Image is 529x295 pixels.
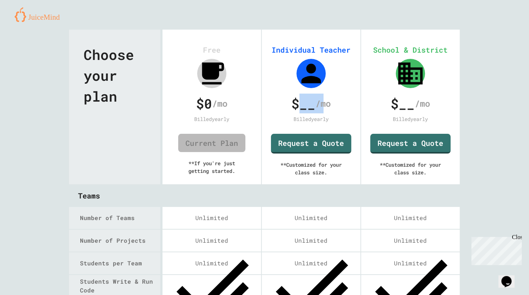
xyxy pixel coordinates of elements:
div: Teams [69,185,460,207]
span: $ __ [291,94,315,113]
div: Unlimited [262,207,360,229]
div: Unlimited [361,230,460,251]
div: Choose your plan [69,30,160,184]
span: $ 0 [196,94,212,113]
div: Unlimited [262,230,360,251]
div: ** Customized for your class size. [269,154,353,184]
div: Unlimited [162,230,261,251]
div: School & District [368,44,452,55]
div: Billed yearly [368,115,452,123]
div: /mo [271,94,351,113]
img: logo-orange.svg [15,7,65,22]
iframe: chat widget [468,234,522,265]
div: Unlimited [162,207,261,229]
a: Request a Quote [370,134,451,154]
div: Free [170,44,254,55]
div: Chat with us now!Close [3,3,50,46]
div: Number of Projects [80,236,160,245]
div: Students per Team [80,259,160,268]
div: Individual Teacher [269,44,353,55]
div: /mo [370,94,451,113]
div: ** If you're just getting started. [170,152,254,182]
div: Billed yearly [170,115,254,123]
iframe: chat widget [498,266,522,288]
a: Request a Quote [271,134,351,154]
span: $ __ [391,94,415,113]
div: /mo [172,94,252,113]
div: Billed yearly [269,115,353,123]
div: Unlimited [361,207,460,229]
a: Current Plan [178,134,245,152]
div: ** Customized for your class size. [368,154,452,184]
div: Students Write & Run Code [80,277,160,295]
div: Number of Teams [80,213,160,222]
